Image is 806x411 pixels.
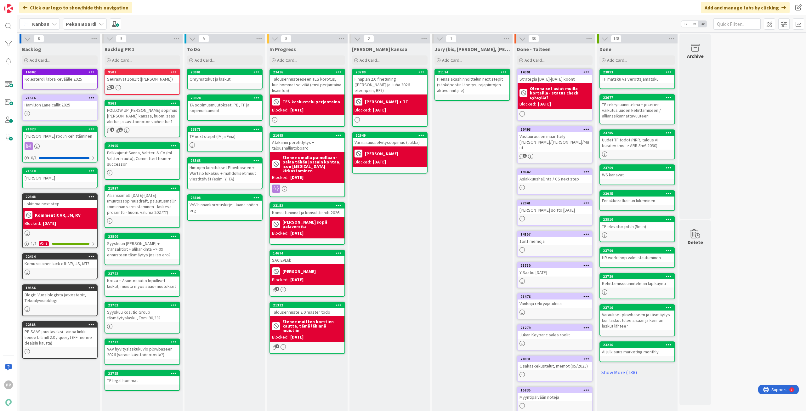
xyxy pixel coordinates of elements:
[105,100,179,106] div: 8562
[603,191,674,196] div: 23925
[4,4,13,13] img: Visit kanbanzone.com
[272,107,288,113] div: Blocked:
[23,260,97,268] div: Komu sisäinen kick off: VR, JS, MT?
[600,305,674,311] div: 23710
[188,127,262,140] div: 23871TF next stepit (IM ja Fina)
[23,254,97,260] div: 22414
[272,174,288,181] div: Blocked:
[519,101,536,107] div: Blocked:
[108,186,179,191] div: 21997
[277,57,297,63] span: Add Card...
[188,69,262,83] div: 23901Ohrymatskut ja laskut
[518,175,592,183] div: Asiakkuushallinta / CS next step
[32,20,49,28] span: Kanban
[600,342,674,348] div: 23226
[273,251,344,255] div: 14674
[600,95,674,120] div: 23677TF rekrysuunnitelma + jokerien vaikutus uuden kehittämiseen / allianssikannattavuuteen!
[353,133,427,138] div: 22949
[105,186,179,216] div: 21997Allianssimalli [DATE]-[DATE] (muutossopimusdraft, palautusmallin toiminnan varmistaminen - l...
[23,75,97,83] div: Kolesteroli labra keväälle 2025
[518,356,592,362] div: 20831
[105,371,179,385] div: 23725TF legal hommat
[355,107,371,113] div: Blocked:
[270,250,344,264] div: 14674SAC EVL6b
[518,387,592,401] div: 15835Myyntipäivään noteja
[26,286,97,290] div: 19556
[190,196,262,200] div: 23808
[528,35,539,43] span: 38
[518,237,592,245] div: 1on1 memoja
[438,70,509,74] div: 21124
[518,169,592,175] div: 19642
[23,194,97,200] div: 22348
[4,380,13,389] div: PP
[39,241,49,246] div: 1
[198,35,209,43] span: 5
[4,398,13,407] img: avatar
[603,95,674,100] div: 23677
[188,101,262,115] div: TA sopimusmuutokset, PB, TF ja sopimuskansiot
[600,69,674,75] div: 23893
[600,348,674,356] div: AI julkisuus marketing monthly
[108,70,179,74] div: 9507
[23,126,97,140] div: 21923[PERSON_NAME] roolin kehittäminen
[188,69,262,75] div: 23901
[600,274,674,288] div: 23729Kehittämissuunnitelman läpikäynti
[195,57,215,63] span: Add Card...
[23,168,97,174] div: 21510
[108,271,179,276] div: 23722
[611,35,622,43] span: 148
[603,166,674,170] div: 23769
[270,250,344,256] div: 14674
[518,356,592,370] div: 20831Osakaskekustelut, memot (05/2025)
[518,294,592,300] div: 21476
[270,208,344,217] div: Konsulttihinnat ja konsulttishift 2026
[352,46,407,52] span: Jukan kanssa
[282,155,343,173] b: Etenee omalla painollaan - palaa tähän jossain kohtaa, ison [MEDICAL_DATA] kirkastaminen
[600,95,674,100] div: 23677
[190,70,262,74] div: 23901
[188,201,262,214] div: VAV hinnankorotuskirje; Jaana shönb erg
[518,300,592,308] div: Vanhoja rekryajatuksia
[518,127,592,152] div: 20493Vastuuroolien määrittely [PERSON_NAME]/[PERSON_NAME]/Muut
[713,18,761,30] input: Quick Filter...
[26,169,97,173] div: 21510
[270,46,296,52] span: In Progress
[119,128,123,132] span: 1
[363,35,374,43] span: 2
[518,231,592,245] div: 141571on1 memoja
[105,302,179,308] div: 23702
[600,165,674,171] div: 23769
[272,334,288,340] div: Blocked:
[600,197,674,205] div: Ennakkoratkaisun lukeminen
[105,149,179,168] div: Palkkajutut Sanna, Valtteri & Co (ml. Valtterin auto); Committed team + successor
[30,57,50,63] span: Add Card...
[282,269,316,274] b: [PERSON_NAME]
[603,217,674,222] div: 23810
[187,46,200,52] span: To Do
[355,159,371,165] div: Blocked:
[600,75,674,83] div: TF matsku vs verottajamatsku
[600,305,674,330] div: 23710Varaukset plowbaseen ja täsmäytys kun laskut tulee sisään ja kennon laskut lähtee?
[600,279,674,288] div: Kehittämissuunnitelman läpikäynti
[105,186,179,191] div: 21997
[517,46,551,52] span: Done - Talteen
[108,303,179,307] div: 23702
[518,69,592,83] div: 14391Strategia [DATE]-[DATE] koonti
[270,133,344,152] div: 21695Atakanin perehdytys + taloushallintoboard
[520,326,592,330] div: 21279
[353,133,427,146] div: 22949Varallisuusselvityssopimus (Jukka)
[520,201,592,205] div: 22041
[19,2,132,13] div: Click our logo to show/hide this navigation
[23,95,97,101] div: 21516
[105,191,179,216] div: Allianssimalli [DATE]-[DATE] (muutossopimusdraft, palautusmallin toiminnan varmistaminen - laskev...
[600,100,674,120] div: TF rekrysuunnitelma + jokerien vaikutus uuden kehittämiseen / allianssikannattavuuteen!
[23,132,97,140] div: [PERSON_NAME] roolin kehittäminen
[518,393,592,401] div: Myyntipäivään noteja
[599,367,675,377] a: Show More (138)
[190,96,262,100] div: 23924
[26,127,97,131] div: 21923
[270,302,344,308] div: 21332
[520,357,592,361] div: 20831
[33,35,44,43] span: 8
